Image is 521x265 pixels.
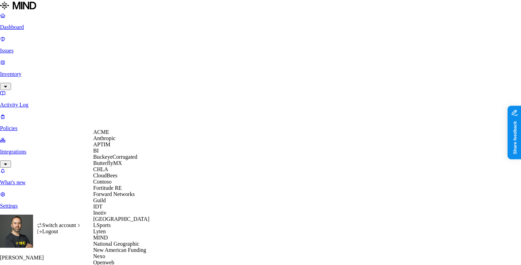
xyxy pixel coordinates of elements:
span: Guild [93,197,106,203]
span: APTIM [93,141,111,147]
span: ACME [93,129,109,135]
span: BI [93,148,99,154]
span: CHLA [93,166,109,172]
span: New American Funding [93,247,146,253]
span: Anthropic [93,135,116,141]
span: Forward Networks [93,191,135,197]
span: Fortitude RE [93,185,122,191]
span: National Geographic [93,241,140,247]
span: Inotiv [93,210,106,216]
span: Nexo [93,253,105,259]
span: IDT [93,204,103,209]
span: BuckeyeCorrugated [93,154,137,160]
span: LSports [93,222,111,228]
span: MIND [93,235,108,241]
span: CloudBees [93,173,118,178]
span: ButterflyMX [93,160,122,166]
span: Switch account [42,222,76,228]
span: Lyten [93,228,106,234]
span: Contoso [93,179,112,185]
div: Logout [37,228,82,235]
span: [GEOGRAPHIC_DATA] [93,216,150,222]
